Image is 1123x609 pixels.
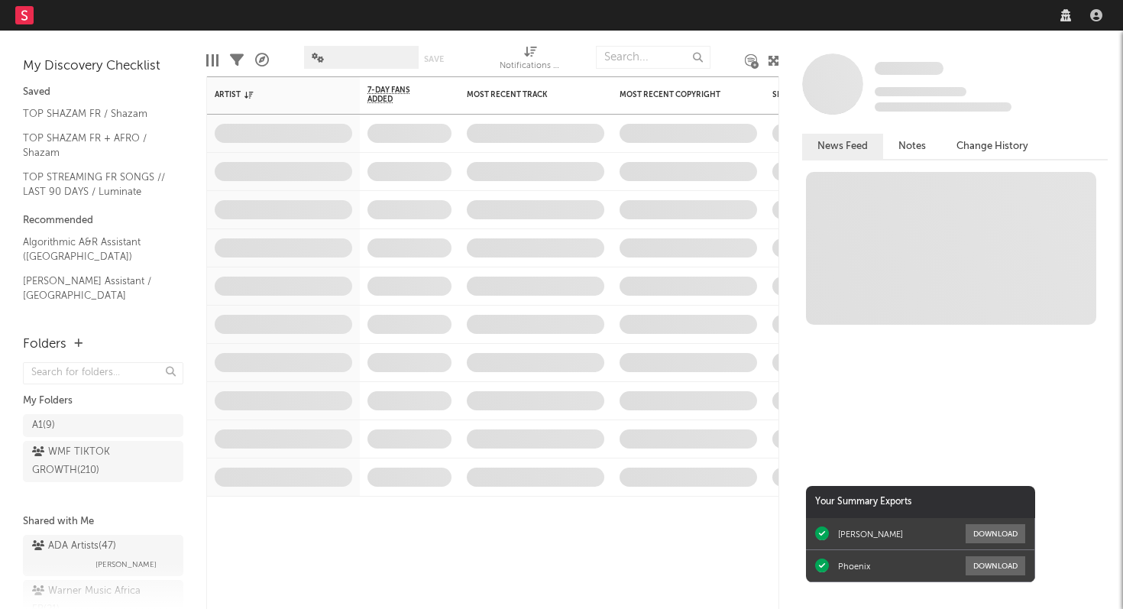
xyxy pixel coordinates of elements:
[875,87,966,96] span: Tracking Since: [DATE]
[23,130,168,161] a: TOP SHAZAM FR + AFRO / Shazam
[230,38,244,83] div: Filters
[255,38,269,83] div: A&R Pipeline
[95,556,157,574] span: [PERSON_NAME]
[23,441,183,482] a: WMF TIKTOK GROWTH(210)
[467,90,581,99] div: Most Recent Track
[23,513,183,531] div: Shared with Me
[23,212,183,230] div: Recommended
[367,86,429,104] span: 7-Day Fans Added
[23,105,168,122] a: TOP SHAZAM FR / Shazam
[23,414,183,437] a: A1(9)
[966,524,1025,543] button: Download
[620,90,734,99] div: Most Recent Copyright
[32,416,55,435] div: A1 ( 9 )
[23,392,183,410] div: My Folders
[875,61,943,76] a: Some Artist
[941,134,1044,159] button: Change History
[206,38,218,83] div: Edit Columns
[838,561,870,572] div: Phoenix
[215,90,329,99] div: Artist
[23,535,183,576] a: ADA Artists(47)[PERSON_NAME]
[966,556,1025,575] button: Download
[32,537,116,556] div: ADA Artists ( 47 )
[838,529,903,539] div: [PERSON_NAME]
[23,57,183,76] div: My Discovery Checklist
[32,443,140,480] div: WMF TIKTOK GROWTH ( 210 )
[806,486,1035,518] div: Your Summary Exports
[23,335,66,354] div: Folders
[596,46,710,69] input: Search...
[500,57,561,76] div: Notifications (Artist)
[23,169,168,200] a: TOP STREAMING FR SONGS // LAST 90 DAYS / Luminate
[23,362,183,384] input: Search for folders...
[23,234,168,265] a: Algorithmic A&R Assistant ([GEOGRAPHIC_DATA])
[23,83,183,102] div: Saved
[23,273,168,304] a: [PERSON_NAME] Assistant / [GEOGRAPHIC_DATA]
[500,38,561,83] div: Notifications (Artist)
[772,90,887,99] div: Spotify Monthly Listeners
[883,134,941,159] button: Notes
[802,134,883,159] button: News Feed
[875,62,943,75] span: Some Artist
[875,102,1011,112] span: 0 fans last week
[424,55,444,63] button: Save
